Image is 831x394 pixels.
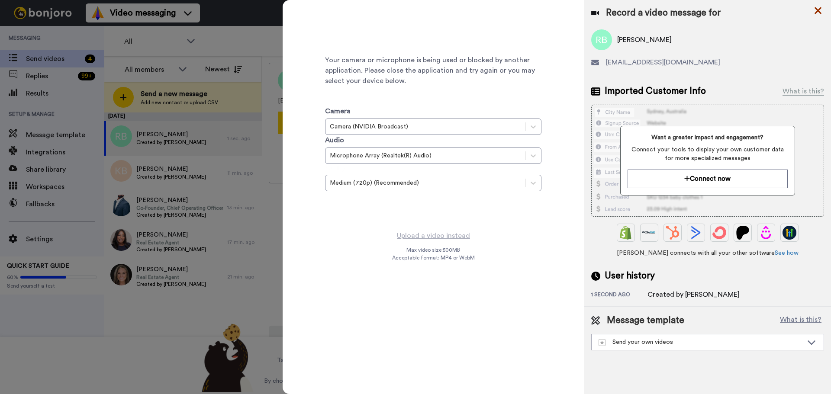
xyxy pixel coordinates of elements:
span: Want a greater impact and engagement? [628,133,787,142]
img: Ontraport [642,226,656,240]
div: Medium (720p) (Recommended) [330,179,521,187]
div: 1 second ago [591,291,647,300]
img: Shopify [619,226,633,240]
label: Camera [325,106,351,116]
img: GoHighLevel [783,226,796,240]
span: Imported Customer Info [605,85,706,98]
span: Acceptable format: MP4 or WebM [392,254,475,261]
img: Drip [759,226,773,240]
span: User history [605,269,655,282]
span: Your camera or microphone is being used or blocked by another application. Please close the appli... [325,55,541,86]
button: Connect now [628,170,787,188]
img: Hubspot [666,226,680,240]
div: Camera (NVIDIA Broadcast) [330,122,521,131]
span: Max video size: 500 MB [406,247,460,253]
span: [PERSON_NAME] connects with all your other software [591,249,824,257]
img: ConvertKit [712,226,726,240]
span: Message template [607,314,684,327]
div: Send your own videos [599,338,803,346]
img: demo-template.svg [599,339,606,346]
span: Connect your tools to display your own customer data for more specialized messages [628,145,787,163]
button: What is this? [777,314,824,327]
a: See how [775,250,799,256]
button: Upload a video instead [394,230,473,241]
label: Audio [325,135,344,145]
img: Patreon [736,226,750,240]
div: Microphone Array (Realtek(R) Audio) [330,151,521,160]
div: Created by [PERSON_NAME] [647,289,740,300]
div: What is this? [783,86,824,96]
img: ActiveCampaign [689,226,703,240]
label: Quality [325,164,345,173]
span: [EMAIL_ADDRESS][DOMAIN_NAME] [606,57,720,67]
